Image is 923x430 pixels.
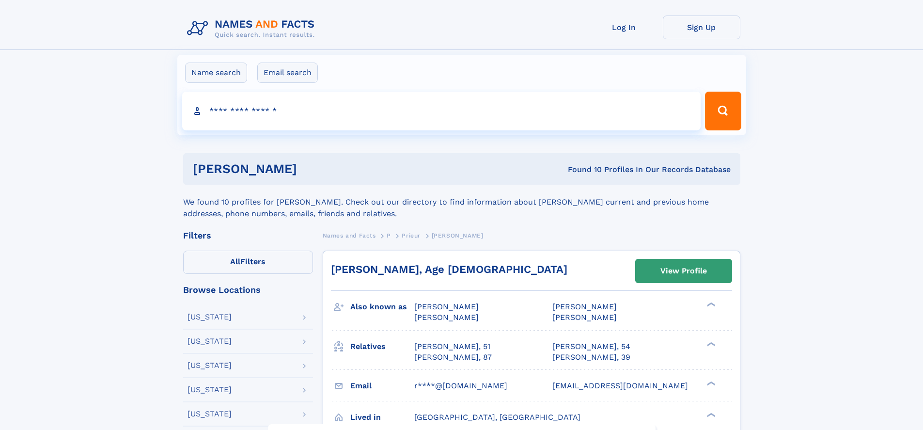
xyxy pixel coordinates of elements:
span: [EMAIL_ADDRESS][DOMAIN_NAME] [552,381,688,390]
label: Email search [257,63,318,83]
div: Found 10 Profiles In Our Records Database [432,164,731,175]
span: [PERSON_NAME] [432,232,484,239]
a: Names and Facts [323,229,376,241]
h3: Email [350,378,414,394]
a: View Profile [636,259,732,283]
div: Filters [183,231,313,240]
div: [US_STATE] [188,337,232,345]
div: Browse Locations [183,286,313,294]
a: [PERSON_NAME], 87 [414,352,492,363]
h3: Relatives [350,338,414,355]
a: [PERSON_NAME], 39 [552,352,630,363]
h1: [PERSON_NAME] [193,163,433,175]
span: [PERSON_NAME] [552,313,617,322]
div: [US_STATE] [188,362,232,369]
span: [PERSON_NAME] [552,302,617,311]
a: Sign Up [663,16,740,39]
label: Name search [185,63,247,83]
h3: Also known as [350,299,414,315]
span: [PERSON_NAME] [414,302,479,311]
div: ❯ [704,412,716,418]
a: [PERSON_NAME], 51 [414,341,490,352]
span: P [387,232,391,239]
span: All [230,257,240,266]
div: We found 10 profiles for [PERSON_NAME]. Check out our directory to find information about [PERSON... [183,185,740,220]
a: [PERSON_NAME], Age [DEMOGRAPHIC_DATA] [331,263,567,275]
span: [GEOGRAPHIC_DATA], [GEOGRAPHIC_DATA] [414,413,580,422]
div: ❯ [704,341,716,347]
span: Prieur [402,232,421,239]
div: ❯ [704,302,716,308]
div: View Profile [660,260,707,282]
a: [PERSON_NAME], 54 [552,341,630,352]
a: Prieur [402,229,421,241]
div: [US_STATE] [188,410,232,418]
div: [US_STATE] [188,313,232,321]
a: P [387,229,391,241]
img: Logo Names and Facts [183,16,323,42]
input: search input [182,92,701,130]
span: [PERSON_NAME] [414,313,479,322]
button: Search Button [705,92,741,130]
div: ❯ [704,380,716,386]
h3: Lived in [350,409,414,426]
div: [US_STATE] [188,386,232,394]
a: Log In [585,16,663,39]
label: Filters [183,251,313,274]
